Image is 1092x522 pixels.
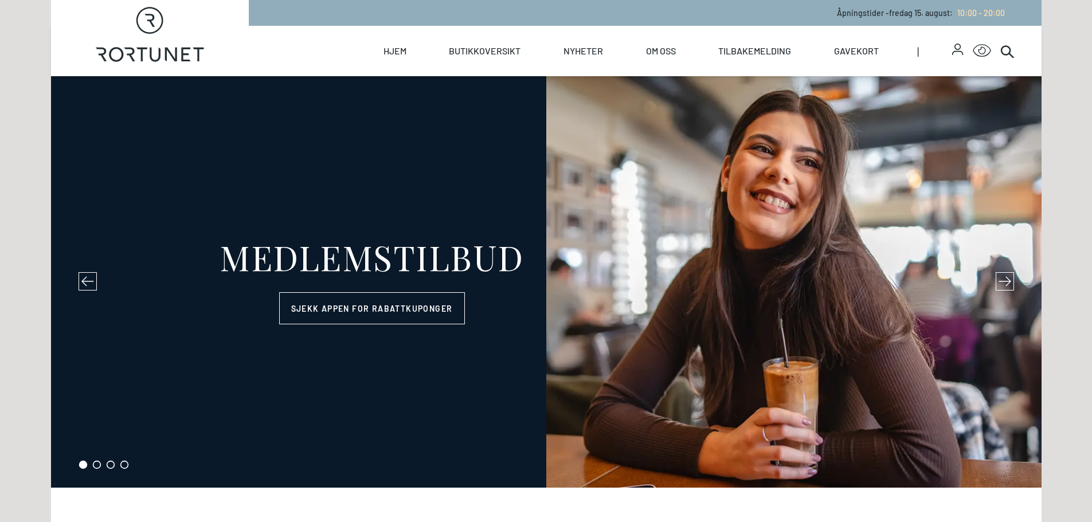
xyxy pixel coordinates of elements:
div: MEDLEMSTILBUD [220,240,524,274]
span: | [917,26,953,76]
a: 10:00 - 20:00 [953,8,1005,18]
a: Nyheter [563,26,603,76]
a: Gavekort [834,26,879,76]
a: Butikkoversikt [449,26,520,76]
a: Sjekk appen for rabattkuponger [279,292,465,324]
div: slide 1 of 4 [51,76,1042,488]
a: Tilbakemelding [718,26,791,76]
span: 10:00 - 20:00 [957,8,1005,18]
button: Open Accessibility Menu [973,42,991,60]
a: Hjem [383,26,406,76]
p: Åpningstider - fredag 15. august : [837,7,1005,19]
a: Om oss [646,26,676,76]
section: carousel-slider [51,76,1042,488]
